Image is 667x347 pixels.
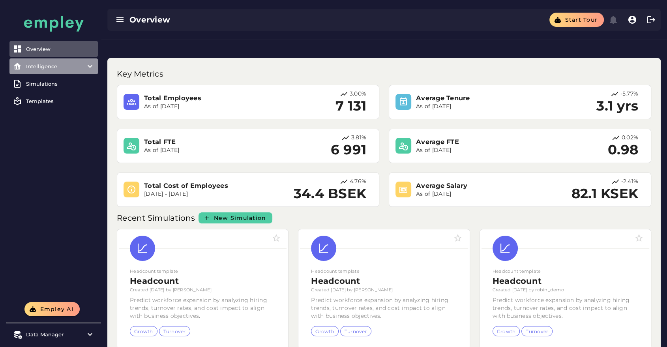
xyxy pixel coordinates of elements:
h2: 0.98 [608,142,638,158]
span: Empley AI [39,306,73,313]
h3: Total FTE [144,137,269,146]
a: New Simulation [199,212,273,223]
h3: Total Employees [144,94,269,103]
a: Overview [9,41,98,57]
button: Empley AI [24,302,80,316]
p: As of [DATE] [416,103,541,111]
h3: Average Salary [416,181,541,190]
p: 3.00% [350,90,366,98]
div: Simulations [26,81,95,87]
p: Recent Simulations [117,212,197,224]
span: New Simulation [214,214,266,221]
h2: 3.1 yrs [596,98,638,114]
p: -2.41% [621,178,639,186]
p: As of [DATE] [416,190,541,198]
p: As of [DATE] [416,146,541,154]
p: 3.81% [351,134,366,142]
h3: Average FTE [416,137,541,146]
p: As of [DATE] [144,103,269,111]
div: Data Manager [26,331,81,338]
h2: 82.1 KSEK [571,186,638,202]
a: Simulations [9,76,98,92]
div: Overview [129,14,339,25]
h2: 6 991 [331,142,366,158]
h2: 34.4 BSEK [294,186,366,202]
button: Start tour [549,13,604,27]
p: 4.76% [350,178,366,186]
h2: 7 131 [335,98,366,114]
p: 0.02% [622,134,638,142]
div: Intelligence [26,63,81,69]
div: Overview [26,46,95,52]
p: [DATE] - [DATE] [144,190,269,198]
h3: Average Tenure [416,94,541,103]
p: Key Metrics [117,68,165,80]
h3: Total Cost of Employees [144,181,269,190]
span: Start tour [564,16,598,23]
a: Templates [9,93,98,109]
p: As of [DATE] [144,146,269,154]
div: Templates [26,98,95,104]
p: -5.77% [620,90,639,98]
